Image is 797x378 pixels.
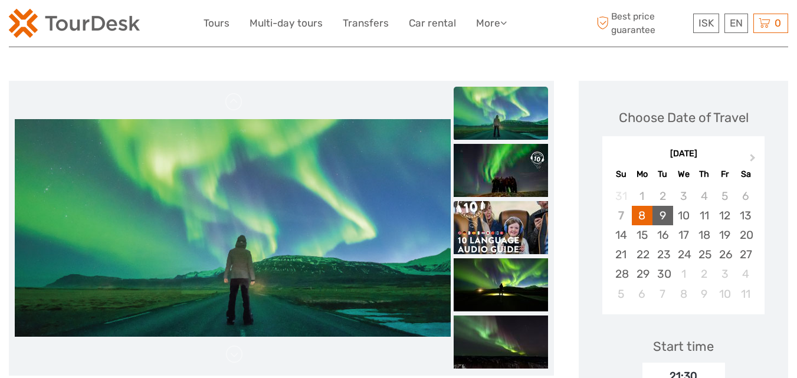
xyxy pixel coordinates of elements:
[652,186,673,206] div: Not available Tuesday, September 2nd, 2025
[714,264,735,284] div: Choose Friday, October 3rd, 2025
[673,166,694,182] div: We
[694,245,714,264] div: Choose Thursday, September 25th, 2025
[593,10,690,36] span: Best price guarantee
[619,109,749,127] div: Choose Date of Travel
[343,15,389,32] a: Transfers
[652,206,673,225] div: Choose Tuesday, September 9th, 2025
[735,186,756,206] div: Not available Saturday, September 6th, 2025
[632,264,652,284] div: Choose Monday, September 29th, 2025
[204,15,229,32] a: Tours
[673,206,694,225] div: Choose Wednesday, September 10th, 2025
[454,201,548,254] img: c6cf50144a844480b2eb6c88f1f3a4ad_slider_thumbnail.jpg
[611,264,631,284] div: Choose Sunday, September 28th, 2025
[698,17,714,29] span: ISK
[652,166,673,182] div: Tu
[632,186,652,206] div: Not available Monday, September 1st, 2025
[714,206,735,225] div: Choose Friday, September 12th, 2025
[15,119,451,337] img: 5c947654252f4bed940349569678c5ef_main_slider.jpeg
[454,315,548,369] img: a013ade79bd94d7d873adae2ef5e0eac_slider_thumbnail.jpg
[735,166,756,182] div: Sa
[454,258,548,311] img: 801ee5df92de4e63bafe41904be3b9d1_slider_thumbnail.jpg
[611,166,631,182] div: Su
[714,245,735,264] div: Choose Friday, September 26th, 2025
[632,225,652,245] div: Choose Monday, September 15th, 2025
[694,264,714,284] div: Choose Thursday, October 2nd, 2025
[735,284,756,304] div: Choose Saturday, October 11th, 2025
[9,9,140,38] img: 120-15d4194f-c635-41b9-a512-a3cb382bfb57_logo_small.png
[652,284,673,304] div: Choose Tuesday, October 7th, 2025
[694,284,714,304] div: Choose Thursday, October 9th, 2025
[611,284,631,304] div: Choose Sunday, October 5th, 2025
[714,166,735,182] div: Fr
[653,337,714,356] div: Start time
[409,15,456,32] a: Car rental
[606,186,760,304] div: month 2025-09
[652,245,673,264] div: Choose Tuesday, September 23rd, 2025
[694,186,714,206] div: Not available Thursday, September 4th, 2025
[611,225,631,245] div: Choose Sunday, September 14th, 2025
[694,166,714,182] div: Th
[454,87,548,140] img: 5c947654252f4bed940349569678c5ef_slider_thumbnail.jpeg
[694,225,714,245] div: Choose Thursday, September 18th, 2025
[652,264,673,284] div: Choose Tuesday, September 30th, 2025
[632,284,652,304] div: Choose Monday, October 6th, 2025
[476,15,507,32] a: More
[611,245,631,264] div: Choose Sunday, September 21st, 2025
[673,264,694,284] div: Choose Wednesday, October 1st, 2025
[744,151,763,170] button: Next Month
[673,225,694,245] div: Choose Wednesday, September 17th, 2025
[652,225,673,245] div: Choose Tuesday, September 16th, 2025
[773,17,783,29] span: 0
[673,186,694,206] div: Not available Wednesday, September 3rd, 2025
[632,245,652,264] div: Choose Monday, September 22nd, 2025
[694,206,714,225] div: Choose Thursday, September 11th, 2025
[136,18,150,32] button: Open LiveChat chat widget
[673,284,694,304] div: Choose Wednesday, October 8th, 2025
[602,148,765,160] div: [DATE]
[735,245,756,264] div: Choose Saturday, September 27th, 2025
[673,245,694,264] div: Choose Wednesday, September 24th, 2025
[714,284,735,304] div: Choose Friday, October 10th, 2025
[611,206,631,225] div: Not available Sunday, September 7th, 2025
[611,186,631,206] div: Not available Sunday, August 31st, 2025
[735,206,756,225] div: Choose Saturday, September 13th, 2025
[735,264,756,284] div: Choose Saturday, October 4th, 2025
[735,225,756,245] div: Choose Saturday, September 20th, 2025
[17,21,133,30] p: We're away right now. Please check back later!
[632,206,652,225] div: Choose Monday, September 8th, 2025
[632,166,652,182] div: Mo
[714,186,735,206] div: Not available Friday, September 5th, 2025
[454,144,548,197] img: 5e34aedebba6475fb34ff0293a368ba2_slider_thumbnail.jpg
[250,15,323,32] a: Multi-day tours
[724,14,748,33] div: EN
[714,225,735,245] div: Choose Friday, September 19th, 2025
